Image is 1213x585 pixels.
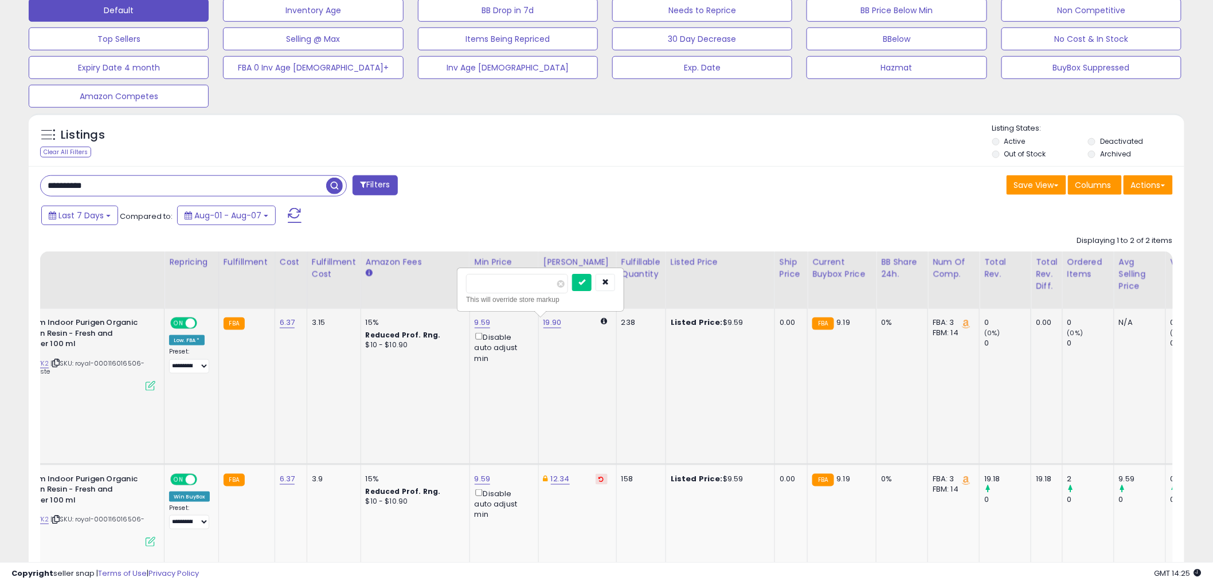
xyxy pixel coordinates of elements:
[1119,474,1165,484] div: 9.59
[280,256,302,268] div: Cost
[194,210,261,221] span: Aug-01 - Aug-07
[171,319,186,328] span: ON
[780,256,803,280] div: Ship Price
[933,256,975,280] div: Num of Comp.
[366,268,373,278] small: Amazon Fees.
[9,317,148,352] b: Seachem Indoor Purigen Organic Filtration Resin - Fresh and Saltwater 100 ml
[933,328,971,338] div: FBM: 14
[1036,474,1054,484] div: 19.18
[466,294,615,305] div: This will override store markup
[612,28,792,50] button: 30 Day Decrease
[171,474,186,484] span: ON
[418,56,598,79] button: Inv Age [DEMOGRAPHIC_DATA]
[1001,56,1181,79] button: BuyBox Suppressed
[61,127,105,143] h5: Listings
[984,317,1031,328] div: 0
[807,28,987,50] button: BBelow
[475,256,534,268] div: Min Price
[992,123,1184,134] p: Listing States:
[1036,256,1058,292] div: Total Rev. Diff.
[475,331,530,364] div: Disable auto adjust min
[475,473,491,485] a: 9.59
[223,28,403,50] button: Selling @ Max
[169,256,214,268] div: Repricing
[671,474,766,484] div: $9.59
[366,256,465,268] div: Amazon Fees
[1067,317,1114,328] div: 0
[1155,568,1202,579] span: 2025-08-15 14:25 GMT
[475,317,491,328] a: 9.59
[169,492,210,502] div: Win BuyBox
[1171,256,1212,268] div: Velocity
[837,317,851,328] span: 9.19
[1067,338,1114,348] div: 0
[1119,317,1157,328] div: N/A
[366,474,461,484] div: 15%
[312,474,352,484] div: 3.9
[1067,256,1109,280] div: Ordered Items
[812,256,871,280] div: Current Buybox Price
[224,256,270,268] div: Fulfillment
[40,147,91,158] div: Clear All Filters
[812,317,834,330] small: FBA
[29,56,209,79] button: Expiry Date 4 month
[621,256,661,280] div: Fulfillable Quantity
[621,317,657,328] div: 238
[366,330,441,340] b: Reduced Prof. Rng.
[1036,317,1054,328] div: 0.00
[984,338,1031,348] div: 0
[353,175,397,195] button: Filters
[120,211,173,222] span: Compared to:
[223,56,403,79] button: FBA 0 Inv Age [DEMOGRAPHIC_DATA]+
[1171,328,1187,337] small: (0%)
[366,486,441,496] b: Reduced Prof. Rng.
[1067,474,1114,484] div: 2
[984,494,1031,505] div: 0
[280,317,295,328] a: 6.37
[1075,179,1112,191] span: Columns
[984,474,1031,484] div: 19.18
[177,206,276,225] button: Aug-01 - Aug-07
[1100,149,1131,159] label: Archived
[812,474,834,486] small: FBA
[671,317,766,328] div: $9.59
[780,474,799,484] div: 0.00
[1001,28,1181,50] button: No Cost & In Stock
[1100,136,1143,146] label: Deactivated
[671,317,723,328] b: Listed Price:
[169,504,210,530] div: Preset:
[1007,175,1066,195] button: Save View
[11,568,53,579] strong: Copyright
[543,317,562,328] a: 19.90
[1067,494,1114,505] div: 0
[418,28,598,50] button: Items Being Repriced
[837,473,851,484] span: 9.19
[612,56,792,79] button: Exp. Date
[1067,328,1083,337] small: (0%)
[312,317,352,328] div: 3.15
[366,340,461,350] div: $10 - $10.90
[807,56,987,79] button: Hazmat
[11,568,199,579] div: seller snap | |
[933,317,971,328] div: FBA: 3
[1077,235,1173,246] div: Displaying 1 to 2 of 2 items
[195,474,214,484] span: OFF
[1119,494,1165,505] div: 0
[366,497,461,507] div: $10 - $10.90
[29,85,209,108] button: Amazon Competes
[933,474,971,484] div: FBA: 3
[881,256,923,280] div: BB Share 24h.
[312,256,356,280] div: Fulfillment Cost
[224,317,245,330] small: FBA
[881,474,919,484] div: 0%
[169,348,210,374] div: Preset:
[1068,175,1122,195] button: Columns
[933,484,971,494] div: FBM: 14
[195,319,214,328] span: OFF
[41,206,118,225] button: Last 7 Days
[671,473,723,484] b: Listed Price:
[29,28,209,50] button: Top Sellers
[1004,136,1026,146] label: Active
[148,568,199,579] a: Privacy Policy
[1004,149,1046,159] label: Out of Stock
